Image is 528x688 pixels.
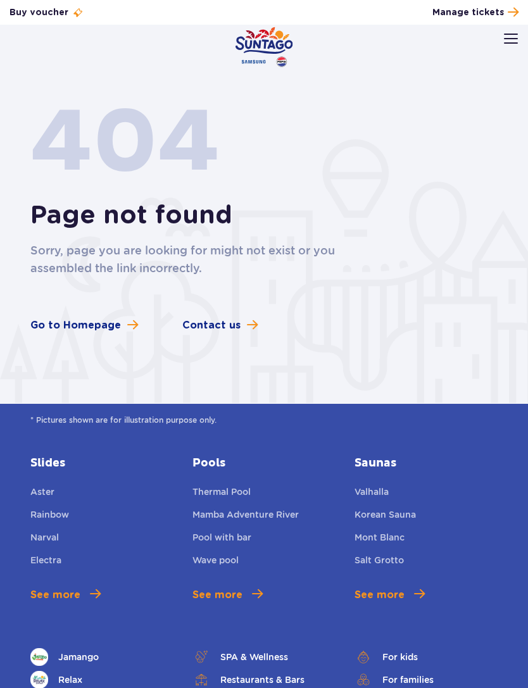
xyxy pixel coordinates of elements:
a: Rainbow [30,508,69,525]
a: See more [355,587,425,603]
span: See more [192,587,242,603]
a: Slides [30,456,173,471]
a: Electra [30,553,61,571]
span: See more [30,587,80,603]
a: Valhalla [355,485,389,503]
h1: Page not found [30,200,498,232]
span: Buy voucher [9,6,68,19]
span: Rainbow [30,510,69,520]
a: Pools [192,456,336,471]
a: Narval [30,530,59,548]
a: Buy voucher [9,6,84,19]
a: Thermal Pool [192,485,251,503]
a: Mont Blanc [355,530,405,548]
a: For kids [355,648,498,666]
a: Mamba Adventure River [192,508,299,525]
a: Manage tickets [432,4,519,21]
a: Park of Poland [236,27,293,67]
a: Saunas [355,456,498,471]
a: Contact us [182,318,258,333]
span: Contact us [182,318,241,333]
span: Go to Homepage [30,318,121,333]
p: 404 [30,87,347,200]
a: Jamango [30,648,173,666]
p: Sorry, page you are looking for might not exist or you assembled the link incorrectly. [30,242,347,277]
a: Salt Grotto [355,553,404,571]
a: See more [30,587,101,603]
a: Pool with bar [192,530,251,548]
a: SPA & Wellness [192,648,336,666]
span: Narval [30,532,59,542]
span: Aster [30,487,54,497]
img: Open menu [504,34,518,44]
a: Aster [30,485,54,503]
span: Jamango [58,650,99,664]
a: Go to Homepage [30,318,138,333]
a: Wave pool [192,553,239,571]
span: * Pictures shown are for illustration purpose only. [30,414,498,427]
a: Korean Sauna [355,508,416,525]
a: See more [192,587,263,603]
span: See more [355,587,405,603]
span: Manage tickets [432,6,504,19]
